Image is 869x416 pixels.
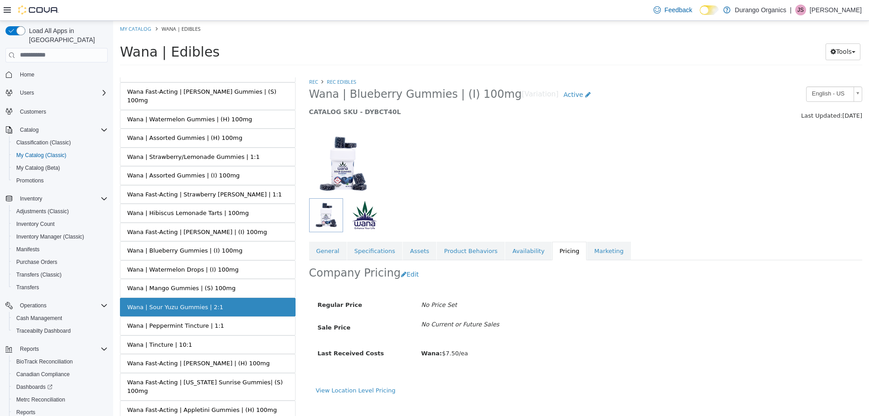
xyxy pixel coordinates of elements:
[16,344,108,354] span: Reports
[13,150,70,161] a: My Catalog (Classic)
[16,258,57,266] span: Purchase Orders
[16,327,71,335] span: Traceabilty Dashboard
[16,284,39,291] span: Transfers
[16,208,69,215] span: Adjustments (Classic)
[9,355,111,368] button: BioTrack Reconciliation
[450,70,470,77] span: Active
[9,368,111,381] button: Canadian Compliance
[9,281,111,294] button: Transfers
[234,221,289,240] a: Specifications
[409,70,445,77] small: [Variation]
[9,230,111,243] button: Inventory Manager (Classic)
[13,356,76,367] a: BioTrack Reconciliation
[439,221,473,240] a: Pricing
[735,5,787,15] p: Durango Organics
[16,105,108,117] span: Customers
[16,193,46,204] button: Inventory
[16,87,108,98] span: Users
[13,175,108,186] span: Promotions
[2,68,111,81] button: Home
[16,87,38,98] button: Users
[2,343,111,355] button: Reports
[13,369,108,380] span: Canadian Compliance
[13,313,108,324] span: Cash Management
[324,221,392,240] a: Product Behaviors
[13,356,108,367] span: BioTrack Reconciliation
[16,69,108,80] span: Home
[9,243,111,256] button: Manifests
[14,357,175,375] div: Wana Fast-Acting | [US_STATE] Sunrise Gummies| (S) 100mg
[13,219,58,230] a: Inventory Count
[214,57,243,64] a: Rec Edibles
[2,299,111,312] button: Operations
[196,67,409,81] span: Wana | Blueberry Gummies | (I) 100mg
[9,256,111,268] button: Purchase Orders
[13,282,43,293] a: Transfers
[13,269,65,280] a: Transfers (Classic)
[13,257,61,268] a: Purchase Orders
[650,1,696,19] a: Feedback
[20,89,34,96] span: Users
[16,315,62,322] span: Cash Management
[693,66,737,80] span: English - US
[13,219,108,230] span: Inventory Count
[20,126,38,134] span: Catalog
[13,369,73,380] a: Canadian Compliance
[9,325,111,337] button: Traceabilty Dashboard
[16,371,70,378] span: Canadian Compliance
[9,381,111,393] a: Dashboards
[196,245,288,259] h2: Company Pricing
[2,124,111,136] button: Catalog
[9,312,111,325] button: Cash Management
[16,69,38,80] a: Home
[693,66,749,81] a: English - US
[16,300,50,311] button: Operations
[16,193,108,204] span: Inventory
[700,5,719,15] input: Dark Mode
[16,106,50,117] a: Customers
[308,329,355,336] span: $7.50/ea
[795,5,806,15] div: Jordan Soodsma
[2,86,111,99] button: Users
[13,137,108,148] span: Classification (Classic)
[2,192,111,205] button: Inventory
[13,163,108,173] span: My Catalog (Beta)
[13,175,48,186] a: Promotions
[308,329,329,336] b: Wana:
[16,220,55,228] span: Inventory Count
[14,225,129,234] div: Wana | Blueberry Gummies | (I) 100mg
[14,94,139,103] div: Wana | Watermelon Gummies | (H) 100mg
[13,244,108,255] span: Manifests
[16,246,39,253] span: Manifests
[14,113,129,122] div: Wana | Assorted Gummies | (H) 100mg
[16,383,53,391] span: Dashboards
[9,149,111,162] button: My Catalog (Classic)
[308,300,386,307] i: No Current or Future Sales
[16,344,43,354] button: Reports
[14,320,79,329] div: Wana | Tincture | 10:1
[14,150,127,159] div: Wana | Assorted Gummies | (I) 100mg
[13,163,64,173] a: My Catalog (Beta)
[13,206,72,217] a: Adjustments (Classic)
[14,207,154,216] div: Wana Fast-Acting | [PERSON_NAME] | (I) 100mg
[14,169,169,178] div: Wana Fast-Acting | Strawberry [PERSON_NAME] | 1:1
[16,124,42,135] button: Catalog
[797,5,804,15] span: JS
[13,244,43,255] a: Manifests
[196,221,234,240] a: General
[688,91,729,98] span: Last Updated:
[13,150,108,161] span: My Catalog (Classic)
[16,396,65,403] span: Metrc Reconciliation
[196,87,607,95] h5: CATALOG SKU - DYBCT40L
[14,67,175,84] div: Wana Fast-Acting | [PERSON_NAME] Gummies | (S) 100mg
[14,263,123,272] div: Wana | Mango Gummies | (S) 100mg
[13,257,108,268] span: Purchase Orders
[14,385,164,394] div: Wana Fast-Acting | Appletini Gummies | (H) 100mg
[16,300,108,311] span: Operations
[9,136,111,149] button: Classification (Classic)
[9,205,111,218] button: Adjustments (Classic)
[13,231,108,242] span: Inventory Manager (Classic)
[9,268,111,281] button: Transfers (Classic)
[810,5,862,15] p: [PERSON_NAME]
[13,382,56,392] a: Dashboards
